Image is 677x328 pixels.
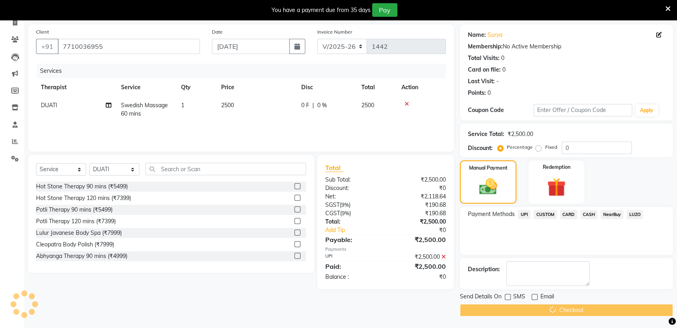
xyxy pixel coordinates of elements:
div: ₹0 [386,184,452,192]
div: You have a payment due from 35 days [272,6,371,14]
span: CUSTOM [534,210,557,219]
input: Enter Offer / Coupon Code [534,104,632,116]
span: Email [540,292,554,302]
div: Net: [319,192,386,201]
th: Therapist [36,78,116,96]
span: | [312,101,314,110]
span: SMS [513,292,525,302]
button: Apply [635,104,658,116]
div: Lulur Javanese Body Spa (₹7999) [36,229,122,237]
div: ₹2,500.00 [508,130,533,138]
a: Add Tip [319,226,397,234]
div: ₹2,500.00 [386,235,452,244]
span: CGST [325,210,340,217]
a: Surya [488,31,502,39]
th: Qty [176,78,216,96]
label: Fixed [545,144,557,151]
div: Card on file: [468,66,501,74]
div: Payments [325,246,446,253]
div: 0 [502,66,506,74]
label: Client [36,28,49,36]
div: Name: [468,31,486,39]
label: Percentage [507,144,532,151]
th: Disc [296,78,357,96]
div: Potli Therapy 120 mins (₹7399) [36,217,116,226]
div: Sub Total: [319,176,386,184]
div: 0 [501,54,504,62]
span: LUZO [627,210,643,219]
div: Total Visits: [468,54,500,62]
span: SGST [325,201,340,208]
div: Abhyanga Therapy 90 mins (₹4999) [36,252,127,260]
div: ₹190.68 [386,209,452,218]
div: ₹190.68 [386,201,452,209]
img: _cash.svg [473,176,502,197]
img: _gift.svg [541,176,571,199]
div: Potli Therapy 90 mins (₹5499) [36,206,113,214]
span: DUATI [41,102,57,109]
th: Price [216,78,296,96]
div: ₹2,500.00 [386,176,452,184]
span: Swedish Massage 60 mins [121,102,168,117]
label: Redemption [542,164,570,171]
div: Service Total: [468,130,504,138]
span: 2500 [361,102,374,109]
button: Pay [372,3,397,17]
span: 9% [342,210,349,216]
div: No Active Membership [468,42,665,51]
div: ₹0 [397,226,452,234]
div: 0 [488,89,491,97]
label: Manual Payment [469,164,508,172]
div: Discount: [319,184,386,192]
span: CARD [560,210,577,219]
div: ₹2,500.00 [386,253,452,261]
span: 0 F [301,101,309,110]
div: Hot Stone Therapy 90 mins (₹5499) [36,182,128,191]
span: 9% [341,202,349,208]
div: ₹2,118.64 [386,192,452,201]
div: Description: [468,265,500,274]
button: +91 [36,39,58,54]
label: Invoice Number [317,28,352,36]
span: 0 % [317,101,327,110]
div: ₹2,500.00 [386,262,452,271]
div: Total: [319,218,386,226]
span: Total [325,164,344,172]
div: Hot Stone Therapy 120 mins (₹7399) [36,194,131,202]
div: Paid: [319,262,386,271]
div: Coupon Code [468,106,534,114]
div: ₹2,500.00 [386,218,452,226]
span: NearBuy [600,210,623,219]
span: UPI [518,210,530,219]
span: Send Details On [460,292,502,302]
div: - [496,77,499,86]
div: ( ) [319,201,386,209]
div: Membership: [468,42,503,51]
span: 2500 [221,102,234,109]
div: Discount: [468,144,493,152]
div: ( ) [319,209,386,218]
div: Points: [468,89,486,97]
div: Balance : [319,273,386,281]
span: CASH [580,210,598,219]
span: 1 [181,102,184,109]
div: Payable: [319,235,386,244]
th: Service [116,78,176,96]
th: Action [397,78,446,96]
input: Search by Name/Mobile/Email/Code [58,39,200,54]
div: ₹0 [386,273,452,281]
span: Payment Methods [468,210,515,218]
div: Cleopatra Body Polish (₹7999) [36,240,114,249]
input: Search or Scan [145,163,306,175]
label: Date [212,28,223,36]
div: Services [37,64,452,78]
th: Total [357,78,397,96]
div: Last Visit: [468,77,495,86]
div: UPI [319,253,386,261]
